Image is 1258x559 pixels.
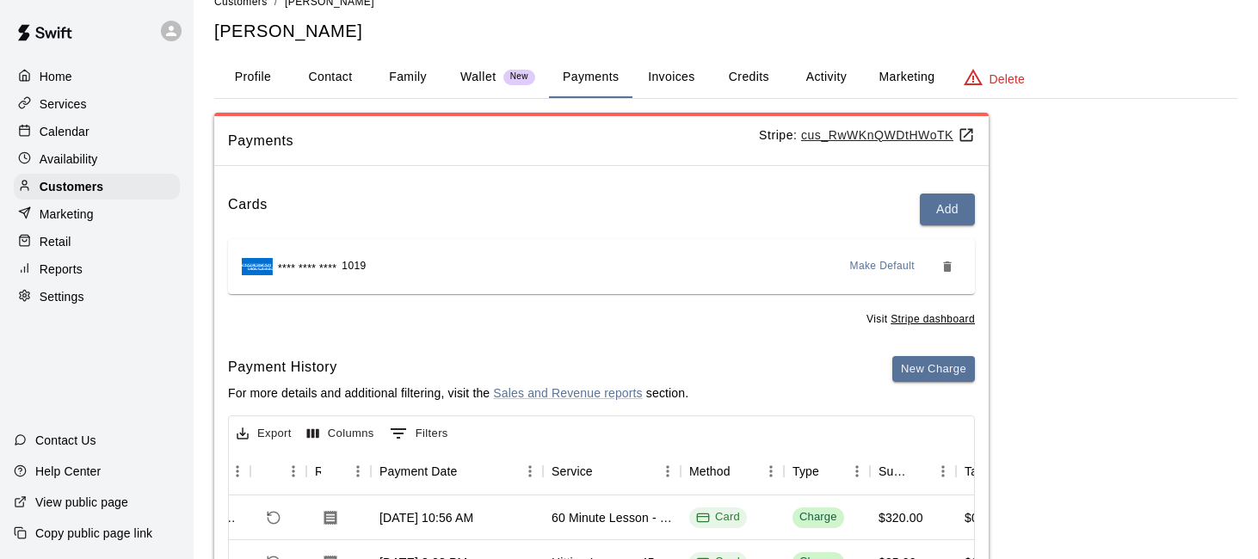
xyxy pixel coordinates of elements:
[784,447,870,495] div: Type
[14,256,180,282] a: Reports
[801,128,975,142] a: cus_RwWKnQWDtHWoTK
[460,68,496,86] p: Wallet
[731,459,755,483] button: Sort
[879,447,906,495] div: Subtotal
[552,447,593,495] div: Service
[242,258,273,275] img: Credit card brand logo
[35,463,101,480] p: Help Center
[259,503,288,532] span: Refund payment
[879,509,923,526] div: $320.00
[40,261,83,278] p: Reports
[759,126,975,144] p: Stripe:
[14,146,180,172] a: Availability
[40,123,89,140] p: Calendar
[321,459,345,483] button: Sort
[906,459,930,483] button: Sort
[758,458,784,484] button: Menu
[14,284,180,310] a: Settings
[385,420,453,447] button: Show filters
[40,288,84,305] p: Settings
[232,421,296,447] button: Export
[225,458,250,484] button: Menu
[228,356,688,378] h6: Payment History
[517,458,543,484] button: Menu
[696,509,740,525] div: Card
[379,509,473,526] div: Aug 30, 2025, 10:56 AM
[930,458,956,484] button: Menu
[214,57,292,98] button: Profile
[214,57,1237,98] div: basic tabs example
[503,71,535,83] span: New
[843,253,922,280] button: Make Default
[250,447,306,495] div: Refund
[306,447,371,495] div: Receipt
[844,458,870,484] button: Menu
[549,57,632,98] button: Payments
[259,459,283,483] button: Sort
[379,447,458,495] div: Payment Date
[292,57,369,98] button: Contact
[14,119,180,144] a: Calendar
[850,258,916,275] span: Make Default
[40,95,87,113] p: Services
[35,432,96,449] p: Contact Us
[40,150,98,168] p: Availability
[228,130,759,152] span: Payments
[990,71,1025,88] p: Delete
[303,421,379,447] button: Select columns
[655,458,681,484] button: Menu
[819,459,843,483] button: Sort
[40,178,103,195] p: Customers
[14,91,180,117] a: Services
[345,458,371,484] button: Menu
[493,386,642,400] a: Sales and Revenue reports
[14,201,180,227] a: Marketing
[458,459,482,483] button: Sort
[315,447,321,495] div: Receipt
[892,356,975,383] button: New Charge
[342,258,366,275] span: 1019
[35,494,128,511] p: View public page
[281,458,306,484] button: Menu
[799,509,837,525] div: Charge
[870,447,956,495] div: Subtotal
[228,193,268,225] h6: Cards
[40,206,94,223] p: Marketing
[792,447,819,495] div: Type
[14,229,180,255] a: Retail
[934,253,961,280] button: Remove
[891,313,975,325] a: Stripe dashboard
[920,193,975,225] button: Add
[14,64,180,89] a: Home
[865,57,948,98] button: Marketing
[710,57,787,98] button: Credits
[228,384,688,402] p: For more details and additional filtering, visit the section.
[40,68,72,85] p: Home
[689,447,731,495] div: Method
[593,459,617,483] button: Sort
[681,447,784,495] div: Method
[214,20,1237,43] h5: [PERSON_NAME]
[552,509,672,526] div: 60 Minute Lesson - with Billy Jack Ryan
[194,447,250,495] div: Id
[371,447,543,495] div: Payment Date
[787,57,865,98] button: Activity
[866,311,975,329] span: Visit
[40,233,71,250] p: Retail
[315,502,346,533] button: Download Receipt
[632,57,710,98] button: Invoices
[369,57,447,98] button: Family
[14,174,180,200] a: Customers
[35,525,152,542] p: Copy public page link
